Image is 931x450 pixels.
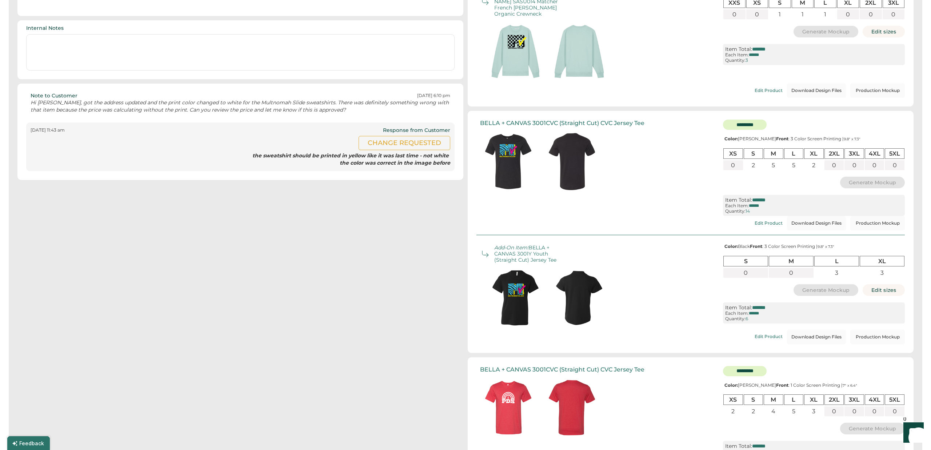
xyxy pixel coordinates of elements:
[723,256,768,266] div: S
[723,9,746,19] div: 0
[725,311,749,316] div: Each Item:
[784,394,804,405] div: L
[31,127,65,133] div: [DATE] 11:43 am
[885,406,904,416] div: 0
[840,177,905,188] button: Generate Mockup
[885,160,904,170] div: 0
[885,394,904,405] div: 5XL
[764,394,783,405] div: M
[724,244,738,249] strong: Color:
[755,221,783,226] div: Edit Product
[725,203,749,208] div: Each Item:
[476,376,540,439] img: generate-image
[865,394,884,405] div: 4XL
[844,137,860,141] font: 9.8" x 7.3"
[359,136,450,150] div: CHANGE REQUESTED
[31,99,450,113] div: Hi [PERSON_NAME], got the address updated and the print color changed to white for the Multnomah ...
[814,256,859,266] div: L
[723,383,905,388] div: [PERSON_NAME] : 1 Color Screen Printing |
[792,9,814,19] div: 1
[484,266,547,330] img: generate-image
[837,9,859,19] div: 0
[746,9,768,19] div: 0
[494,244,528,251] em: Add-On Item:
[784,160,804,170] div: 5
[844,406,864,416] div: 0
[850,216,905,230] button: Production Mockup
[723,406,743,416] div: 2
[724,382,738,388] strong: Color:
[746,58,748,63] div: 3
[804,148,824,159] div: XL
[723,244,905,249] div: Black : 3 Color Screen Printing |
[744,406,763,416] div: 2
[843,383,857,388] font: 7" x 6.4"
[824,394,844,405] div: 2XL
[844,160,864,170] div: 0
[31,92,77,100] div: Note to Customer
[850,83,905,98] button: Production Mockup
[824,160,844,170] div: 0
[840,423,905,434] button: Generate Mockup
[540,130,604,193] img: generate-image
[784,148,804,159] div: L
[804,406,824,416] div: 3
[784,406,804,416] div: 5
[769,9,791,19] div: 1
[863,26,905,37] button: Edit sizes
[769,256,814,266] div: M
[725,209,746,214] div: Quantity:
[480,366,644,373] div: BELLA + CANVAS 3001CVC (Straight Cut) CVC Jersey Tee
[824,406,844,416] div: 0
[844,394,864,405] div: 3XL
[824,148,844,159] div: 2XL
[804,394,824,405] div: XL
[26,25,64,32] div: Internal Notes
[860,268,904,278] div: 3
[723,394,743,405] div: XS
[883,9,905,19] div: 0
[755,88,783,93] div: Edit Product
[818,244,834,249] font: 9.8" x 7.3"
[787,330,846,344] button: Download Design Files
[769,268,814,278] div: 0
[540,376,604,439] img: generate-image
[814,268,859,278] div: 3
[794,284,859,296] button: Generate Mockup
[865,148,884,159] div: 4XL
[776,382,788,388] strong: Front
[725,316,746,321] div: Quantity:
[746,209,750,214] div: 14
[547,266,611,330] img: generate-image
[724,136,738,141] strong: Color:
[865,406,884,416] div: 0
[844,148,864,159] div: 3XL
[860,9,882,19] div: 0
[787,83,846,98] button: Download Design Files
[755,334,783,339] div: Edit Product
[31,152,450,166] div: the sweatshirt should be printed in yellow like it was last time - not white the color was correc...
[723,268,768,278] div: 0
[896,417,928,449] iframe: Front Chat
[885,148,904,159] div: 5XL
[787,216,846,230] button: Download Design Files
[476,130,540,193] img: generate-image
[723,160,743,170] div: 0
[776,136,788,141] strong: Front
[725,305,752,311] div: Item Total:
[383,127,450,134] div: Response from Customer
[723,148,743,159] div: XS
[744,148,763,159] div: S
[860,256,904,266] div: XL
[764,406,783,416] div: 4
[723,136,905,141] div: [PERSON_NAME] : 3 Color Screen Printing |
[725,443,752,449] div: Item Total:
[725,197,752,203] div: Item Total:
[417,93,450,99] div: [DATE] 6:10 pm
[865,160,884,170] div: 0
[480,120,644,126] div: BELLA + CANVAS 3001CVC (Straight Cut) CVC Jersey Tee
[744,160,763,170] div: 2
[750,244,762,249] strong: Front
[494,245,567,263] div: BELLA + CANVAS 3001Y Youth (Straight Cut) Jersey Tee
[746,316,748,321] div: 6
